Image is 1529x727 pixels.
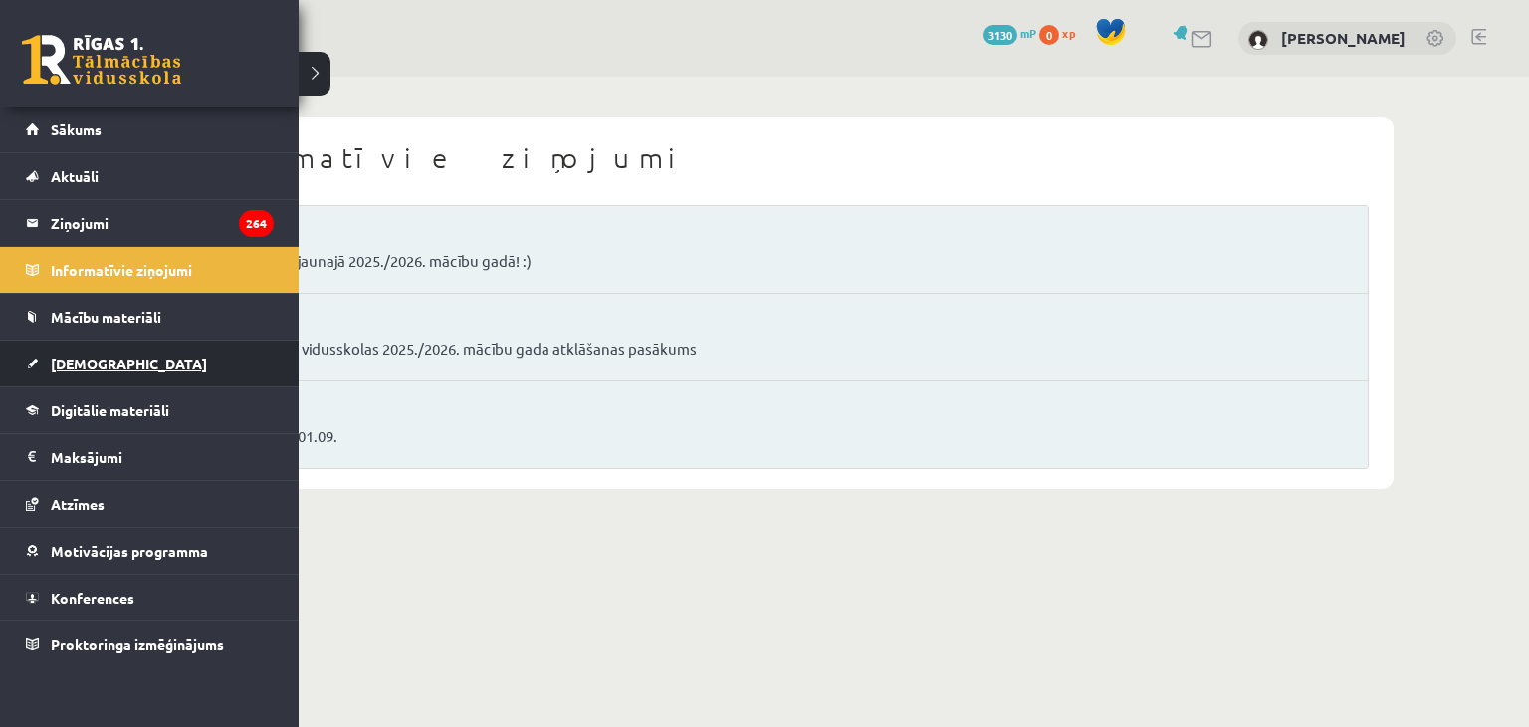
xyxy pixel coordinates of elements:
h1: Informatīvie ziņojumi [144,141,1369,175]
a: Informatīvie ziņojumi [26,247,274,293]
a: Direktores uzruna jaunajā 2025./2026. mācību gadā! :) [170,250,1343,273]
span: xp [1062,25,1075,41]
legend: Informatīvie ziņojumi [51,247,274,293]
a: 0 xp [1039,25,1085,41]
a: Atzīmes [26,481,274,527]
legend: Maksājumi [51,434,274,480]
img: Karīna Caune [1248,30,1268,50]
a: Mācību process ar 01.09. [170,425,1343,448]
a: Rīgas 1. Tālmācības vidusskola [22,35,181,85]
span: Mācību materiāli [51,308,161,326]
a: Aktuāli [26,153,274,199]
a: Mācību materiāli [26,294,274,340]
a: Konferences [26,575,274,620]
i: 264 [239,210,274,237]
a: Digitālie materiāli [26,387,274,433]
span: 3130 [983,25,1017,45]
legend: Ziņojumi [51,200,274,246]
span: [DEMOGRAPHIC_DATA] [51,355,207,372]
a: Ziņojumi264 [26,200,274,246]
a: 3130 mP [983,25,1036,41]
span: Atzīmes [51,495,105,513]
a: Sākums [26,107,274,152]
span: Proktoringa izmēģinājums [51,635,224,653]
a: [PERSON_NAME] [1281,28,1406,48]
span: Motivācijas programma [51,542,208,560]
span: Aktuāli [51,167,99,185]
a: Motivācijas programma [26,528,274,574]
a: [DEMOGRAPHIC_DATA] [26,341,274,386]
span: 0 [1039,25,1059,45]
a: Maksājumi [26,434,274,480]
a: Proktoringa izmēģinājums [26,621,274,667]
span: mP [1020,25,1036,41]
a: Rīgas 1. Tālmācības vidusskolas 2025./2026. mācību gada atklāšanas pasākums [170,338,1343,361]
span: Digitālie materiāli [51,401,169,419]
span: Konferences [51,589,134,606]
span: Sākums [51,121,102,138]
